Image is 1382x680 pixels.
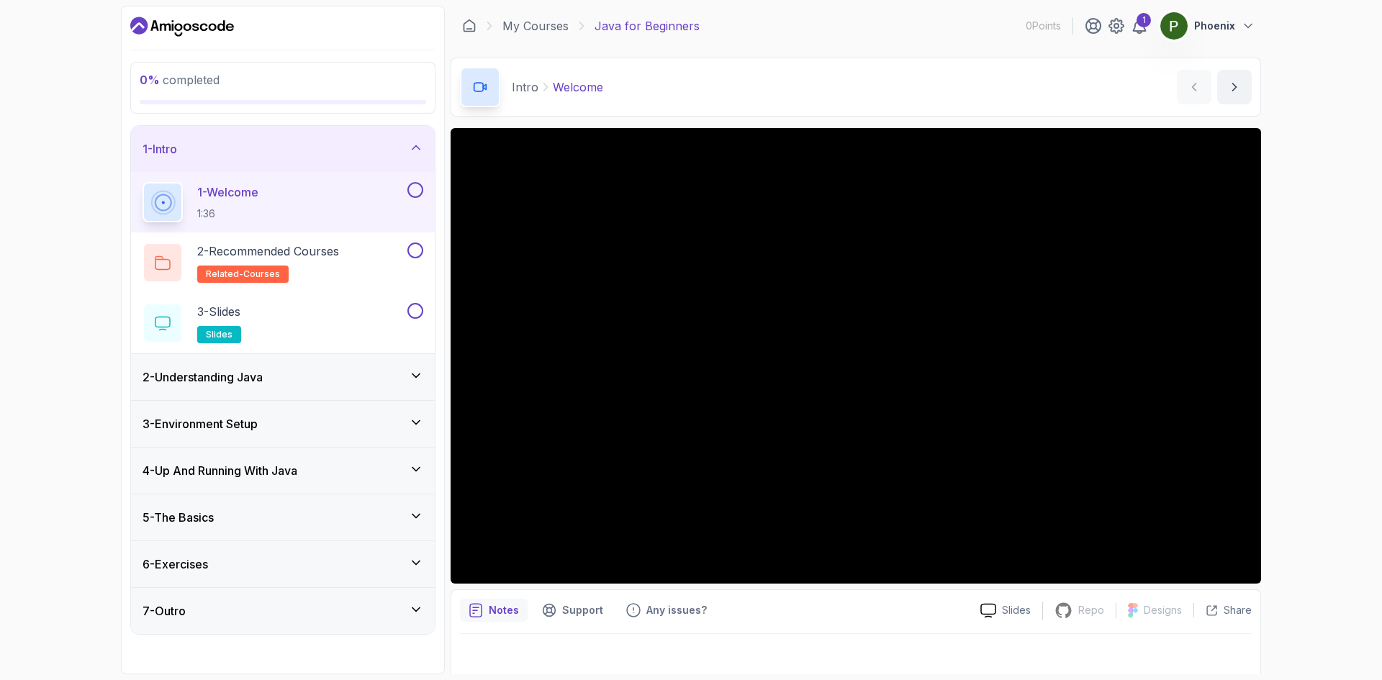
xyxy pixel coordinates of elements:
button: previous content [1177,70,1211,104]
div: 1 [1137,13,1151,27]
p: Share [1224,603,1252,617]
span: 0 % [140,73,160,87]
button: Feedback button [618,599,715,622]
a: Dashboard [130,15,234,38]
h3: 2 - Understanding Java [143,368,263,386]
p: 0 Points [1026,19,1061,33]
p: Java for Beginners [595,17,700,35]
p: 1 - Welcome [197,183,258,201]
p: Phoenix [1194,19,1235,33]
button: 3-Slidesslides [143,303,423,343]
p: 2 - Recommended Courses [197,242,339,260]
p: Repo [1078,603,1104,617]
p: 3 - Slides [197,303,240,320]
h3: 4 - Up And Running With Java [143,462,297,479]
button: 1-Welcome1:36 [143,182,423,222]
h3: 3 - Environment Setup [143,415,258,432]
p: Any issues? [646,603,707,617]
span: slides [206,329,232,340]
p: Support [562,603,603,617]
p: Notes [489,603,519,617]
button: user profile imagePhoenix [1160,12,1255,40]
button: 2-Recommended Coursesrelated-courses [143,242,423,283]
p: 1:36 [197,207,258,221]
a: Slides [969,603,1042,618]
img: user profile image [1160,12,1188,40]
iframe: 1 - Hi [451,128,1261,584]
h3: 7 - Outro [143,602,186,620]
button: 3-Environment Setup [131,401,435,447]
h3: 5 - The Basics [143,509,214,526]
a: Dashboard [462,19,477,33]
button: 5-The Basics [131,494,435,540]
span: completed [140,73,220,87]
button: 4-Up And Running With Java [131,448,435,494]
button: next content [1217,70,1252,104]
button: 6-Exercises [131,541,435,587]
button: 7-Outro [131,588,435,634]
button: 2-Understanding Java [131,354,435,400]
p: Welcome [553,78,603,96]
h3: 1 - Intro [143,140,177,158]
a: 1 [1131,17,1148,35]
a: My Courses [502,17,569,35]
h3: 6 - Exercises [143,556,208,573]
button: Share [1193,603,1252,617]
button: Support button [533,599,612,622]
p: Designs [1144,603,1182,617]
span: related-courses [206,268,280,280]
button: notes button [460,599,528,622]
p: Slides [1002,603,1031,617]
p: Intro [512,78,538,96]
button: 1-Intro [131,126,435,172]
